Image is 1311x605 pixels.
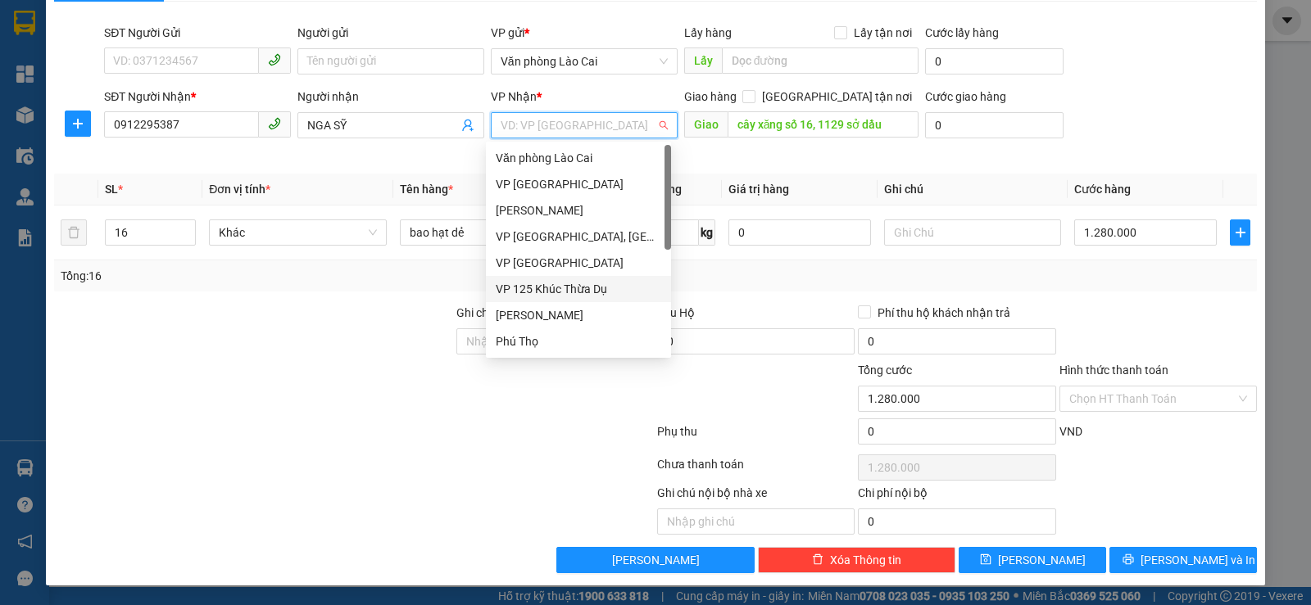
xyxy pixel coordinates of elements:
[496,332,661,350] div: Phú Thọ
[758,547,955,573] button: deleteXóa Thông tin
[655,422,856,451] div: Phụ thu
[684,90,737,103] span: Giao hàng
[65,111,91,137] button: plus
[496,280,661,298] div: VP 125 Khúc Thừa Dụ
[998,551,1086,569] span: [PERSON_NAME]
[400,219,577,246] input: VD: Bàn, Ghế
[925,26,999,39] label: Cước lấy hàng
[461,119,474,132] span: user-add
[501,49,668,74] span: Văn phòng Lào Cai
[884,219,1061,246] input: Ghi Chú
[1231,226,1250,239] span: plus
[925,48,1064,74] input: Cước lấy hàng
[491,90,537,103] span: VP Nhận
[496,306,661,324] div: [PERSON_NAME]
[297,88,484,106] div: Người nhận
[925,112,1064,138] input: Cước giao hàng
[1074,183,1131,196] span: Cước hàng
[268,53,281,66] span: phone
[657,306,695,319] span: Thu Hộ
[496,228,661,246] div: VP [GEOGRAPHIC_DATA], [GEOGRAPHIC_DATA]
[1141,551,1255,569] span: [PERSON_NAME] và In
[858,484,1055,508] div: Chi phí nội bộ
[486,223,671,250] div: VP 616 Điện Biên, Yên Bái
[1059,425,1082,438] span: VND
[728,111,919,138] input: Dọc đường
[858,363,912,377] span: Tổng cước
[400,183,453,196] span: Tên hàng
[486,328,671,354] div: Phú Thọ
[496,254,661,272] div: VP [GEOGRAPHIC_DATA]
[1059,363,1168,377] label: Hình thức thanh toán
[657,508,855,535] input: Nhập ghi chú
[268,117,281,130] span: phone
[755,88,919,106] span: [GEOGRAPHIC_DATA] tận nơi
[496,201,661,219] div: [PERSON_NAME]
[830,551,901,569] span: Xóa Thông tin
[456,328,654,354] input: Ghi chú đơn hàng
[486,145,671,171] div: Văn phòng Lào Cai
[556,547,754,573] button: [PERSON_NAME]
[871,304,1017,322] span: Phí thu hộ khách nhận trả
[612,551,700,569] span: [PERSON_NAME]
[684,26,732,39] span: Lấy hàng
[925,90,1006,103] label: Cước giao hàng
[847,24,919,42] span: Lấy tận nơi
[728,183,789,196] span: Giá trị hàng
[684,47,722,74] span: Lấy
[959,547,1106,573] button: save[PERSON_NAME]
[728,219,871,246] input: 0
[456,306,547,319] label: Ghi chú đơn hàng
[491,140,678,159] div: Văn phòng không hợp lệ
[1109,547,1257,573] button: printer[PERSON_NAME] và In
[61,267,507,285] div: Tổng: 16
[496,149,661,167] div: Văn phòng Lào Cai
[66,117,90,130] span: plus
[486,171,671,197] div: VP Thượng Lý
[722,47,919,74] input: Dọc đường
[61,219,87,246] button: delete
[655,455,856,484] div: Chưa thanh toán
[297,24,484,42] div: Người gửi
[699,219,715,246] span: kg
[486,250,671,276] div: VP Hà Nội
[684,111,728,138] span: Giao
[980,553,991,567] span: save
[486,276,671,302] div: VP 125 Khúc Thừa Dụ
[104,24,291,42] div: SĐT Người Gửi
[496,175,661,193] div: VP [GEOGRAPHIC_DATA]
[657,484,855,508] div: Ghi chú nội bộ nhà xe
[491,24,678,42] div: VP gửi
[104,88,291,106] div: SĐT Người Nhận
[486,302,671,328] div: Quán Toan
[1123,553,1134,567] span: printer
[812,553,823,567] span: delete
[1230,219,1250,246] button: plus
[219,220,376,245] span: Khác
[105,183,118,196] span: SL
[878,174,1068,205] th: Ghi chú
[486,197,671,223] div: Yên Bái
[209,183,270,196] span: Đơn vị tính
